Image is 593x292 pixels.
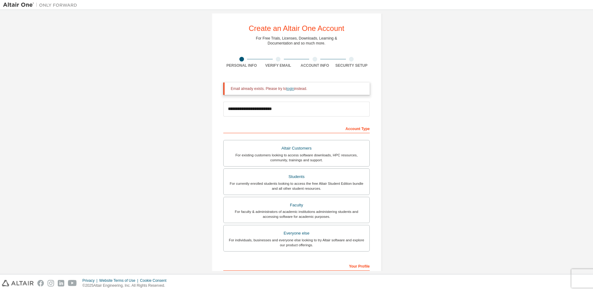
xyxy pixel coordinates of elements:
[3,2,80,8] img: Altair One
[260,63,297,68] div: Verify Email
[227,144,366,153] div: Altair Customers
[286,87,294,91] a: login
[68,280,77,286] img: youtube.svg
[223,63,260,68] div: Personal Info
[58,280,64,286] img: linkedin.svg
[249,25,344,32] div: Create an Altair One Account
[140,278,170,283] div: Cookie Consent
[2,280,34,286] img: altair_logo.svg
[333,63,370,68] div: Security Setup
[227,181,366,191] div: For currently enrolled students looking to access the free Altair Student Edition bundle and all ...
[82,283,170,288] p: © 2025 Altair Engineering, Inc. All Rights Reserved.
[223,261,370,271] div: Your Profile
[48,280,54,286] img: instagram.svg
[223,123,370,133] div: Account Type
[227,229,366,238] div: Everyone else
[227,201,366,209] div: Faculty
[296,63,333,68] div: Account Info
[231,86,365,91] div: Email already exists. Please try to instead.
[227,238,366,248] div: For individuals, businesses and everyone else looking to try Altair software and explore our prod...
[227,209,366,219] div: For faculty & administrators of academic institutions administering students and accessing softwa...
[256,36,337,46] div: For Free Trials, Licenses, Downloads, Learning & Documentation and so much more.
[99,278,140,283] div: Website Terms of Use
[37,280,44,286] img: facebook.svg
[227,153,366,163] div: For existing customers looking to access software downloads, HPC resources, community, trainings ...
[82,278,99,283] div: Privacy
[227,172,366,181] div: Students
